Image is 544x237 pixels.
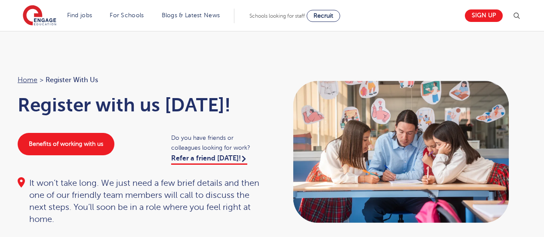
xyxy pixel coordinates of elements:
[23,5,56,27] img: Engage Education
[110,12,144,18] a: For Schools
[18,94,264,116] h1: Register with us [DATE]!
[67,12,92,18] a: Find jobs
[40,76,43,84] span: >
[171,154,247,165] a: Refer a friend [DATE]!
[18,76,37,84] a: Home
[465,9,503,22] a: Sign up
[18,74,264,86] nav: breadcrumb
[307,10,340,22] a: Recruit
[249,13,305,19] span: Schools looking for staff
[313,12,333,19] span: Recruit
[46,74,98,86] span: Register with us
[171,133,264,153] span: Do you have friends or colleagues looking for work?
[162,12,220,18] a: Blogs & Latest News
[18,133,114,155] a: Benefits of working with us
[18,177,264,225] div: It won’t take long. We just need a few brief details and then one of our friendly team members wi...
